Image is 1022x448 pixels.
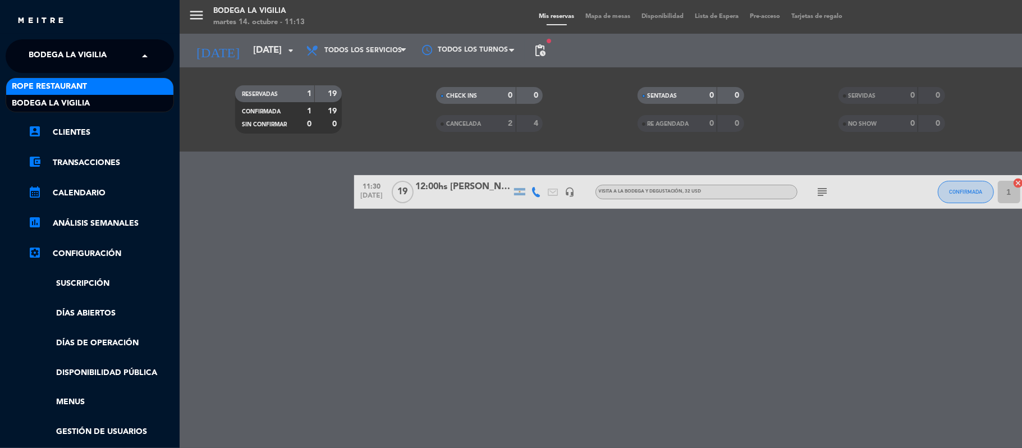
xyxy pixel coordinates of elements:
[17,17,65,25] img: MEITRE
[28,185,42,199] i: calendar_month
[28,337,174,350] a: Días de Operación
[28,216,42,229] i: assessment
[29,44,107,68] span: Bodega La Vigilia
[28,155,42,168] i: account_balance_wallet
[28,126,174,139] a: account_boxClientes
[28,426,174,438] a: Gestión de usuarios
[28,246,42,259] i: settings_applications
[28,396,174,409] a: Menus
[28,307,174,320] a: Días abiertos
[28,186,174,200] a: calendar_monthCalendario
[28,277,174,290] a: Suscripción
[12,97,90,110] span: Bodega La Vigilia
[28,367,174,380] a: Disponibilidad pública
[28,217,174,230] a: assessmentANÁLISIS SEMANALES
[28,247,174,260] a: Configuración
[28,125,42,138] i: account_box
[12,80,87,93] span: Rope restaurant
[28,156,174,170] a: account_balance_walletTransacciones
